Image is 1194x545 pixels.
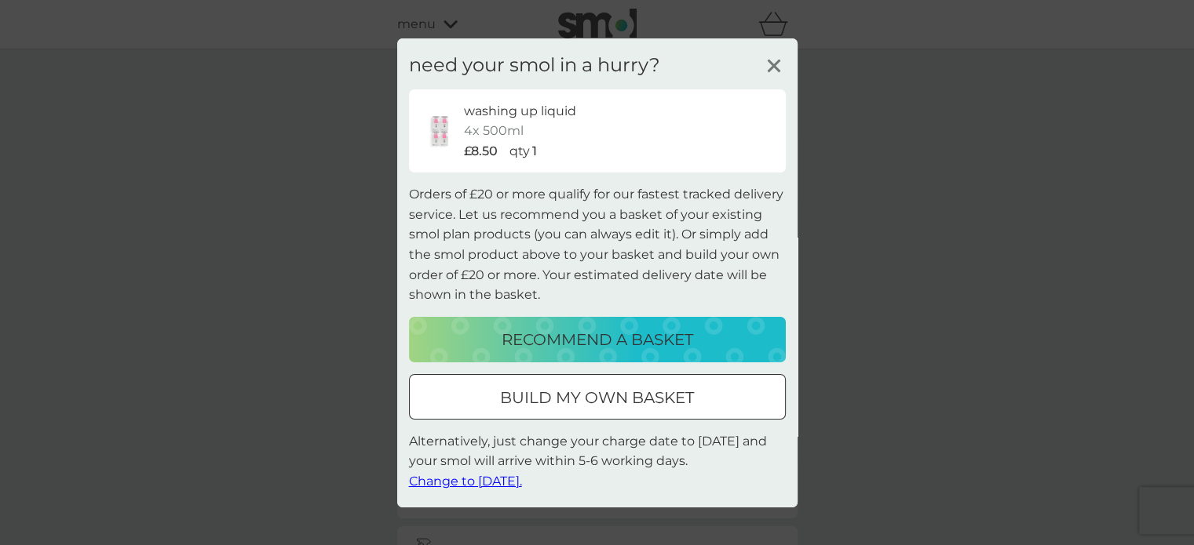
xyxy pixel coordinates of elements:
button: recommend a basket [409,317,786,362]
button: build my own basket [409,374,786,420]
p: 4x 500ml [464,121,524,141]
p: £8.50 [464,141,498,162]
p: recommend a basket [502,327,693,352]
p: Orders of £20 or more qualify for our fastest tracked delivery service. Let us recommend you a ba... [409,184,786,305]
p: 1 [532,141,537,162]
h3: need your smol in a hurry? [409,53,660,76]
p: qty [509,141,530,162]
button: Change to [DATE]. [409,471,522,492]
p: Alternatively, just change your charge date to [DATE] and your smol will arrive within 5-6 workin... [409,431,786,492]
span: Change to [DATE]. [409,474,522,489]
p: build my own basket [500,385,694,410]
p: washing up liquid [464,100,576,121]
